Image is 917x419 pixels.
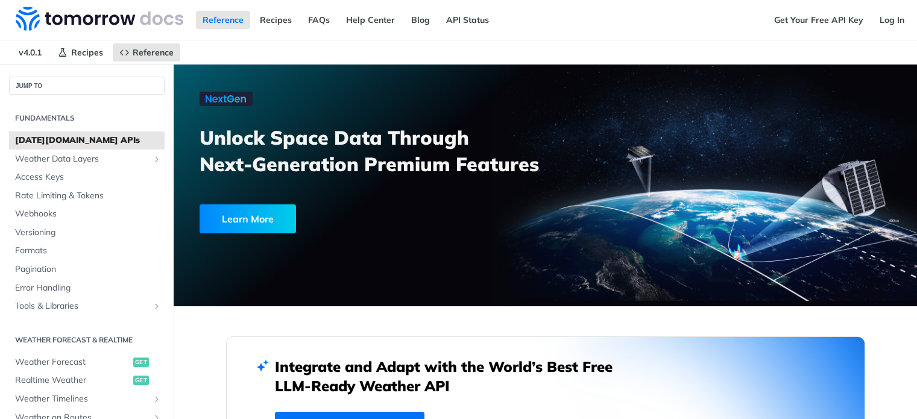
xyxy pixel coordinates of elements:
a: Weather TimelinesShow subpages for Weather Timelines [9,390,165,408]
img: Tomorrow.io Weather API Docs [16,7,183,31]
span: Formats [15,245,162,257]
button: Show subpages for Weather Data Layers [152,154,162,164]
span: Versioning [15,227,162,239]
span: Realtime Weather [15,374,130,386]
a: FAQs [301,11,336,29]
span: Weather Forecast [15,356,130,368]
a: Webhooks [9,205,165,223]
h2: Integrate and Adapt with the World’s Best Free LLM-Ready Weather API [275,357,631,395]
h2: Weather Forecast & realtime [9,335,165,345]
a: API Status [440,11,496,29]
a: Learn More [200,204,487,233]
a: Get Your Free API Key [767,11,870,29]
span: Error Handling [15,282,162,294]
button: JUMP TO [9,77,165,95]
span: v4.0.1 [12,43,48,61]
span: Reference [133,47,174,58]
a: Reference [113,43,180,61]
a: Reference [196,11,250,29]
a: Weather Forecastget [9,353,165,371]
a: Recipes [253,11,298,29]
a: Tools & LibrariesShow subpages for Tools & Libraries [9,297,165,315]
a: Versioning [9,224,165,242]
span: Tools & Libraries [15,300,149,312]
span: Rate Limiting & Tokens [15,190,162,202]
span: Pagination [15,263,162,276]
h2: Fundamentals [9,113,165,124]
span: Weather Data Layers [15,153,149,165]
img: NextGen [200,92,253,106]
a: [DATE][DOMAIN_NAME] APIs [9,131,165,150]
a: Help Center [339,11,402,29]
span: [DATE][DOMAIN_NAME] APIs [15,134,162,146]
span: Weather Timelines [15,393,149,405]
a: Weather Data LayersShow subpages for Weather Data Layers [9,150,165,168]
a: Recipes [51,43,110,61]
span: get [133,358,149,367]
a: Error Handling [9,279,165,297]
a: Blog [405,11,436,29]
h3: Unlock Space Data Through Next-Generation Premium Features [200,124,558,177]
a: Log In [873,11,911,29]
button: Show subpages for Tools & Libraries [152,301,162,311]
span: Recipes [71,47,103,58]
span: get [133,376,149,385]
a: Rate Limiting & Tokens [9,187,165,205]
button: Show subpages for Weather Timelines [152,394,162,404]
span: Webhooks [15,208,162,220]
a: Formats [9,242,165,260]
a: Pagination [9,260,165,279]
a: Access Keys [9,168,165,186]
a: Realtime Weatherget [9,371,165,389]
span: Access Keys [15,171,162,183]
div: Learn More [200,204,296,233]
